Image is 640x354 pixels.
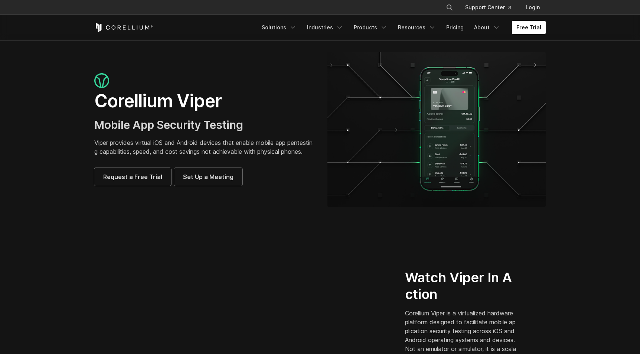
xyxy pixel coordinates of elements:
[94,23,153,32] a: Corellium Home
[94,73,109,88] img: viper_icon_large
[103,172,162,181] span: Request a Free Trial
[94,168,171,186] a: Request a Free Trial
[174,168,242,186] a: Set Up a Meeting
[94,138,313,156] p: Viper provides virtual iOS and Android devices that enable mobile app pentesting capabilities, sp...
[405,269,517,303] h2: Watch Viper In Action
[183,172,234,181] span: Set Up a Meeting
[470,21,505,34] a: About
[442,21,468,34] a: Pricing
[443,1,456,14] button: Search
[520,1,546,14] a: Login
[257,21,301,34] a: Solutions
[94,90,313,112] h1: Corellium Viper
[303,21,348,34] a: Industries
[394,21,440,34] a: Resources
[349,21,392,34] a: Products
[437,1,546,14] div: Navigation Menu
[459,1,517,14] a: Support Center
[94,118,243,131] span: Mobile App Security Testing
[512,21,546,34] a: Free Trial
[257,21,546,34] div: Navigation Menu
[327,52,546,207] img: viper_hero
